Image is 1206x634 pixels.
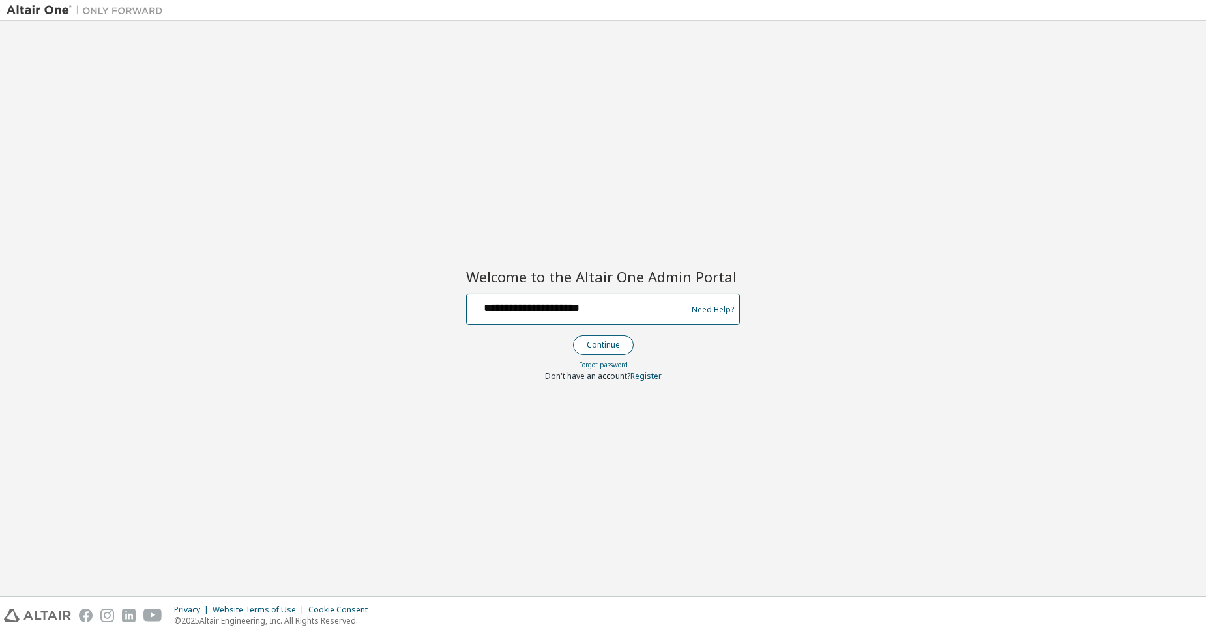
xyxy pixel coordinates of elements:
a: Need Help? [692,309,734,310]
img: facebook.svg [79,609,93,622]
img: youtube.svg [143,609,162,622]
a: Register [630,370,662,382]
div: Cookie Consent [308,605,375,615]
img: instagram.svg [100,609,114,622]
img: Altair One [7,4,169,17]
button: Continue [573,335,634,355]
h2: Welcome to the Altair One Admin Portal [466,267,740,286]
span: Don't have an account? [545,370,630,382]
div: Privacy [174,605,213,615]
a: Forgot password [579,360,628,369]
img: altair_logo.svg [4,609,71,622]
div: Website Terms of Use [213,605,308,615]
img: linkedin.svg [122,609,136,622]
p: © 2025 Altair Engineering, Inc. All Rights Reserved. [174,615,375,626]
